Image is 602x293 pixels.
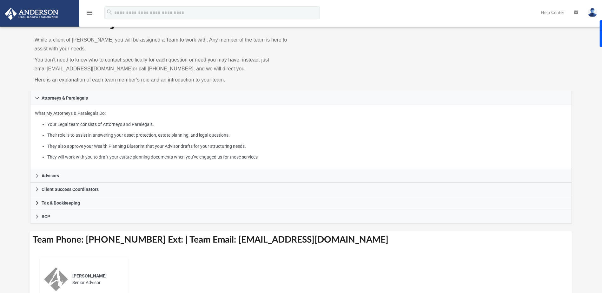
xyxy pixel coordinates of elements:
[106,9,113,16] i: search
[44,267,68,291] img: Anderson
[72,273,107,278] span: [PERSON_NAME]
[42,214,50,219] span: BCP
[47,131,567,139] li: Their role is to assist in answering your asset protection, estate planning, and legal questions.
[86,12,93,16] a: menu
[30,231,572,249] h3: Team Phone: [PHONE_NUMBER] Ext: | Team Email: [EMAIL_ADDRESS][DOMAIN_NAME]
[588,8,597,17] img: User Pic
[42,187,99,192] span: Client Success Coordinators
[3,8,60,20] img: Anderson Advisors Platinum Portal
[35,109,567,161] p: What My Attorneys & Paralegals Do:
[35,55,297,73] p: You don’t need to know who to contact specifically for each question or need you may have; instea...
[68,268,123,290] div: Senior Advisor
[30,105,572,169] div: Attorneys & Paralegals
[47,153,567,161] li: They will work with you to draft your estate planning documents when you’ve engaged us for those ...
[86,9,93,16] i: menu
[30,183,572,196] a: Client Success Coordinators
[42,201,80,205] span: Tax & Bookkeeping
[47,120,567,128] li: Your Legal team consists of Attorneys and Paralegals.
[42,173,59,178] span: Advisors
[35,36,297,53] p: While a client of [PERSON_NAME] you will be assigned a Team to work with. Any member of the team ...
[30,210,572,224] a: BCP
[30,169,572,183] a: Advisors
[42,96,88,100] span: Attorneys & Paralegals
[30,196,572,210] a: Tax & Bookkeeping
[47,142,567,150] li: They also approve your Wealth Planning Blueprint that your Advisor drafts for your structuring ne...
[47,66,133,71] a: [EMAIL_ADDRESS][DOMAIN_NAME]
[30,91,572,105] a: Attorneys & Paralegals
[35,75,297,84] p: Here is an explanation of each team member’s role and an introduction to your team.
